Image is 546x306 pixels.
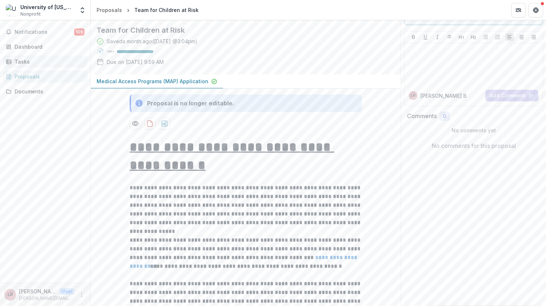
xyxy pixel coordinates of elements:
button: Heading 2 [469,33,478,41]
button: Align Left [505,33,514,41]
div: Proposals [97,6,122,14]
h2: Comments [407,113,437,120]
button: Bullet List [481,33,490,41]
button: Add Comment [485,90,538,101]
a: Dashboard [3,41,87,53]
p: No comments for this proposal [432,141,516,150]
p: Due on [DATE] 9:59 AM [107,58,164,66]
button: Partners [511,3,526,17]
button: Strike [445,33,454,41]
div: Dashboard [15,43,82,51]
div: Leah Brumbaugh [8,292,13,297]
h2: Team for Children at Risk [97,26,383,35]
a: Proposals [3,71,87,82]
button: Get Help [529,3,543,17]
p: User [60,288,74,295]
button: More [77,290,86,299]
button: Notifications109 [3,26,87,38]
div: Documents [15,88,82,95]
button: Align Right [529,33,538,41]
button: Heading 1 [457,33,466,41]
div: Saved a month ago ( [DATE] @ 3:04pm ) [107,37,197,45]
div: Tasks [15,58,82,65]
div: Proposals [15,73,82,80]
button: Underline [421,33,430,41]
button: download-proposal [159,118,170,129]
div: University of [US_STATE] Foundation [20,3,74,11]
a: Tasks [3,56,87,68]
p: [PERSON_NAME] B [420,92,466,100]
p: [PERSON_NAME][EMAIL_ADDRESS][DOMAIN_NAME] [19,295,74,302]
button: Align Center [517,33,526,41]
span: 0 [443,113,446,120]
button: Italicize [433,33,442,41]
p: [PERSON_NAME] [19,287,57,295]
button: Ordered List [493,33,502,41]
div: Team for Children at Risk [134,6,199,14]
nav: breadcrumb [94,5,201,15]
button: download-proposal [144,118,156,129]
div: Leah Brumbaugh [411,94,415,97]
img: University of Oklahoma Foundation [6,4,17,16]
a: Documents [3,85,87,97]
p: Medical Access Programs (MAP) Application [97,77,208,85]
a: Proposals [94,5,125,15]
p: 100 % [107,49,114,54]
span: Nonprofit [20,11,41,17]
button: Preview b7de53c2-cc69-47e1-aa76-399718762d50-0.pdf [130,118,141,129]
p: No comments yet [407,126,540,134]
button: Bold [409,33,418,41]
button: Open entity switcher [77,3,87,17]
span: 109 [74,28,85,36]
div: Proposal is no longer editable. [147,99,234,108]
span: Notifications [15,29,74,35]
